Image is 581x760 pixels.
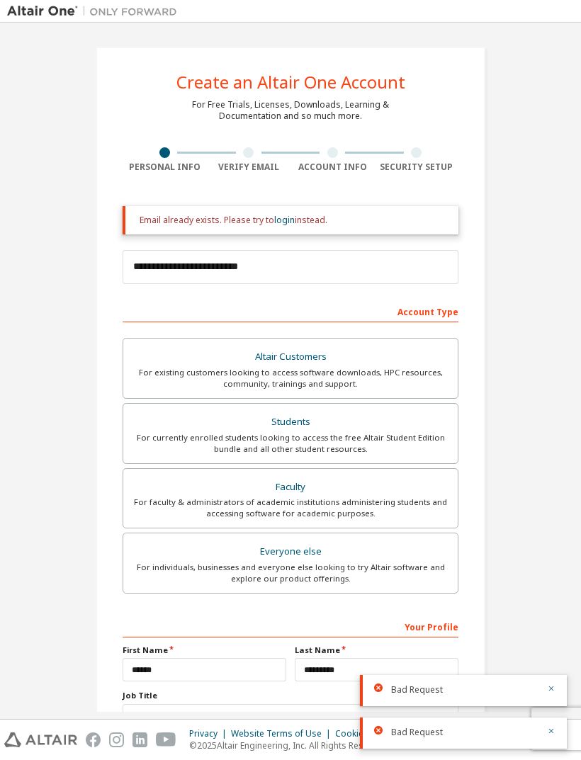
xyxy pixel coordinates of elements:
[123,645,286,656] label: First Name
[123,161,207,173] div: Personal Info
[132,732,147,747] img: linkedin.svg
[132,412,449,432] div: Students
[123,690,458,701] label: Job Title
[132,477,449,497] div: Faculty
[375,161,459,173] div: Security Setup
[123,300,458,322] div: Account Type
[132,432,449,455] div: For currently enrolled students looking to access the free Altair Student Edition bundle and all ...
[132,367,449,390] div: For existing customers looking to access software downloads, HPC resources, community, trainings ...
[132,347,449,367] div: Altair Customers
[189,728,231,739] div: Privacy
[140,215,447,226] div: Email already exists. Please try to instead.
[231,728,335,739] div: Website Terms of Use
[192,99,389,122] div: For Free Trials, Licenses, Downloads, Learning & Documentation and so much more.
[290,161,375,173] div: Account Info
[132,542,449,562] div: Everyone else
[295,645,458,656] label: Last Name
[132,497,449,519] div: For faculty & administrators of academic institutions administering students and accessing softwa...
[335,728,408,739] div: Cookie Consent
[274,214,295,226] a: login
[156,732,176,747] img: youtube.svg
[391,727,443,738] span: Bad Request
[123,615,458,637] div: Your Profile
[391,684,443,696] span: Bad Request
[132,562,449,584] div: For individuals, businesses and everyone else looking to try Altair software and explore our prod...
[109,732,124,747] img: instagram.svg
[207,161,291,173] div: Verify Email
[4,732,77,747] img: altair_logo.svg
[176,74,405,91] div: Create an Altair One Account
[7,4,184,18] img: Altair One
[86,732,101,747] img: facebook.svg
[189,739,408,752] p: © 2025 Altair Engineering, Inc. All Rights Reserved.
